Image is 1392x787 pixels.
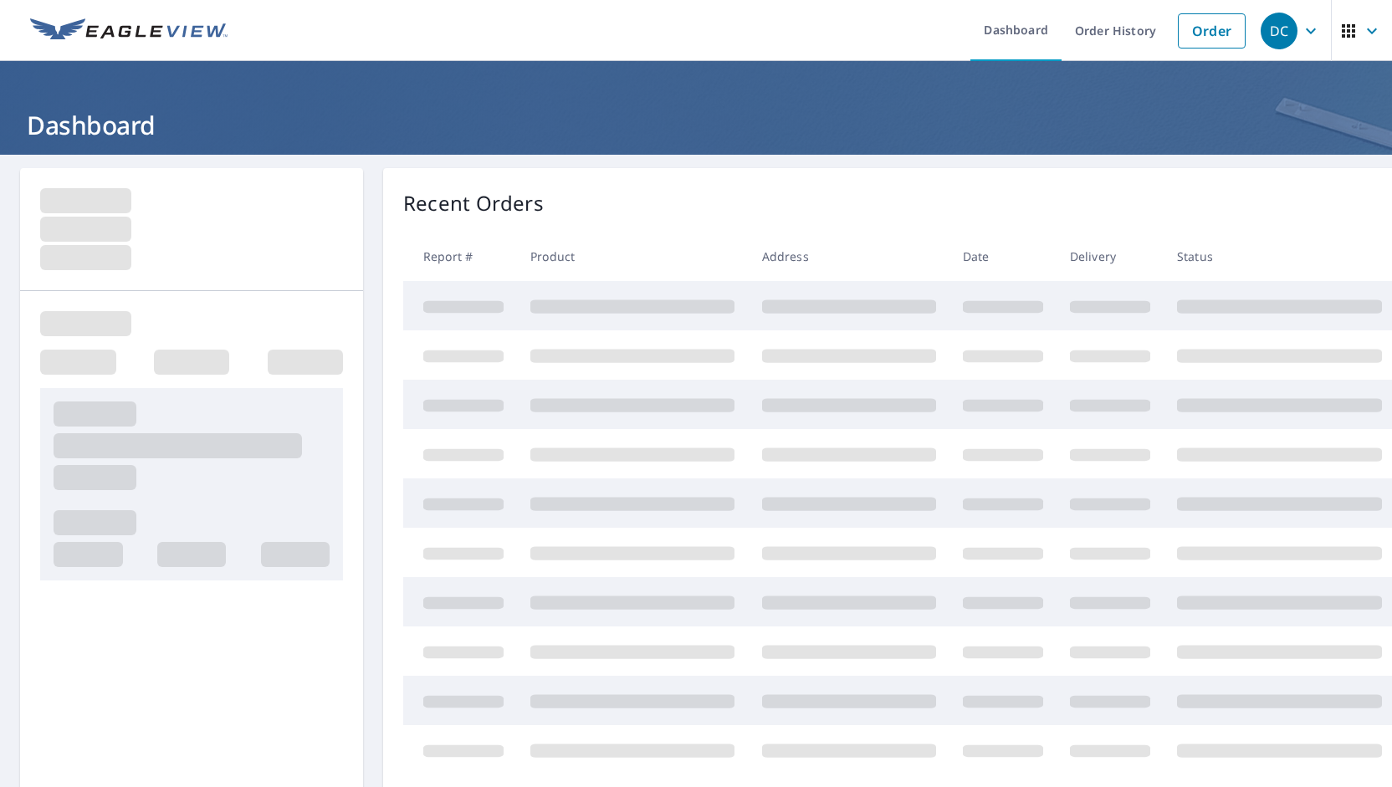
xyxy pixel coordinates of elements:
[20,108,1372,142] h1: Dashboard
[1261,13,1297,49] div: DC
[403,188,544,218] p: Recent Orders
[517,232,748,281] th: Product
[1057,232,1164,281] th: Delivery
[949,232,1057,281] th: Date
[403,232,517,281] th: Report #
[749,232,949,281] th: Address
[1178,13,1246,49] a: Order
[30,18,228,43] img: EV Logo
